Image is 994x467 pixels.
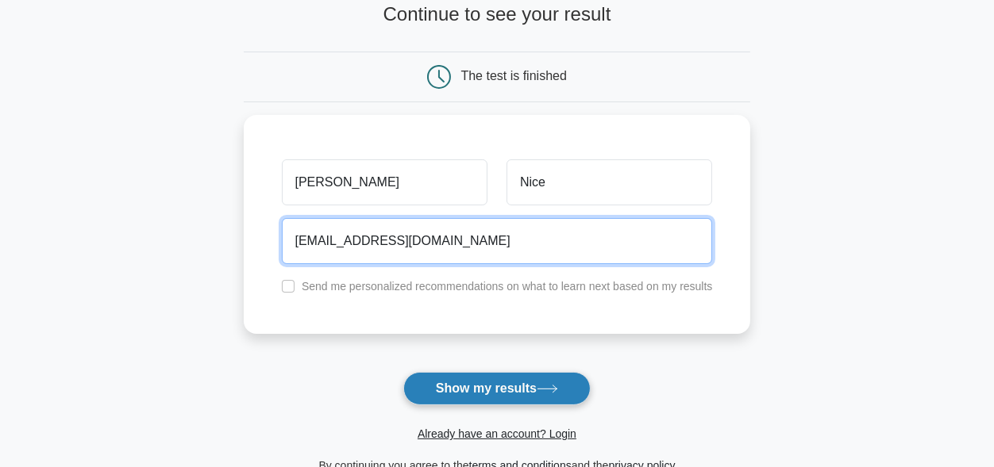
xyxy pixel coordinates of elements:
input: Last name [507,159,712,205]
div: The test is finished [461,69,567,82]
button: Show my results [403,372,591,405]
label: Send me personalized recommendations on what to learn next based on my results [302,280,713,293]
input: First name [282,159,487,205]
input: Email [282,218,713,264]
a: Already have an account? Login [418,427,576,440]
